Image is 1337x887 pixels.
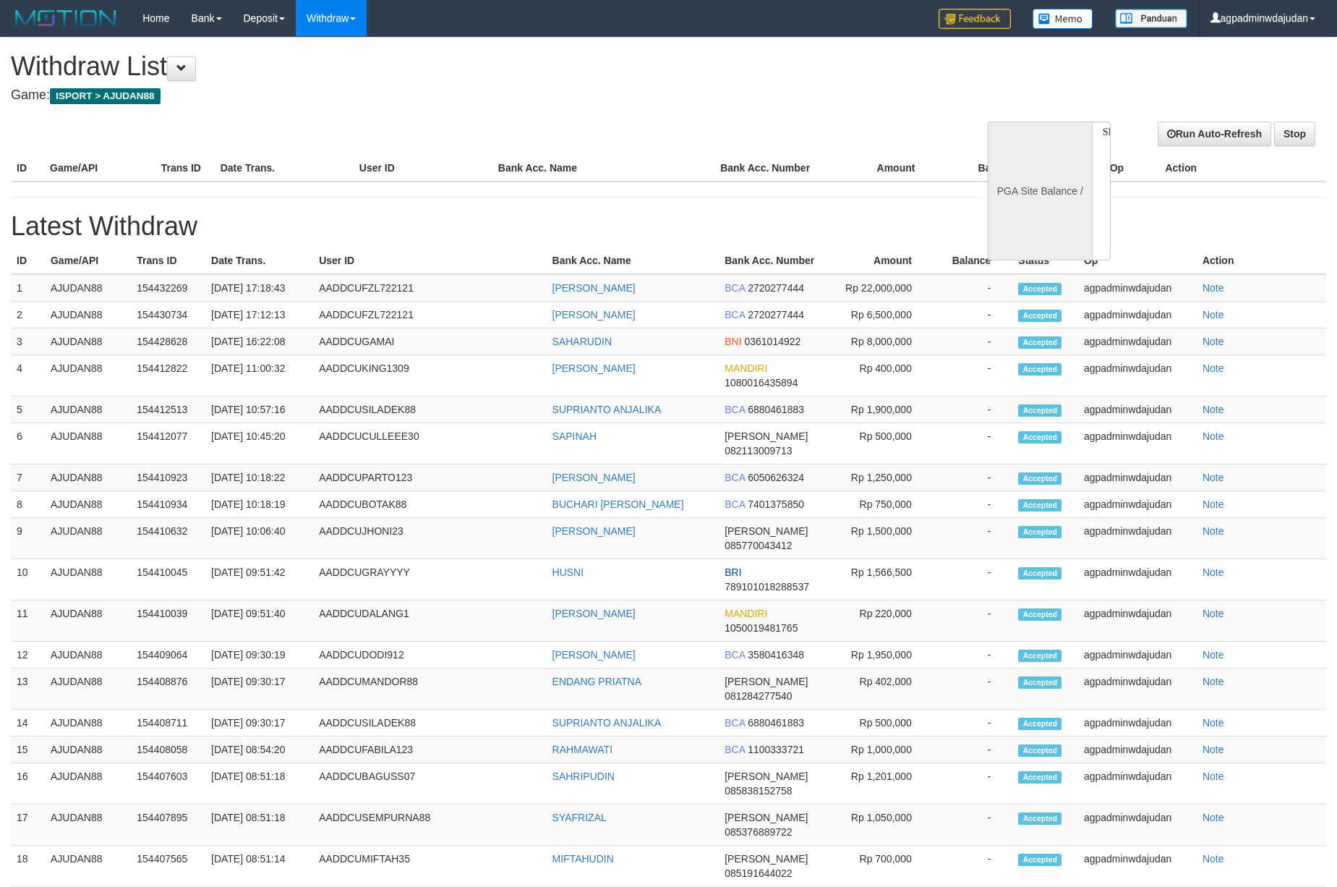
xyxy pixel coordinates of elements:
td: AADDCUCULLEEE30 [313,423,546,464]
td: agpadminwdajudan [1078,669,1197,710]
td: - [934,274,1012,302]
th: Op [1104,155,1160,182]
td: AADDCUKING1309 [313,355,546,396]
a: Note [1203,608,1224,619]
h4: Game: [11,88,877,103]
td: 154407565 [131,846,205,887]
a: Note [1203,649,1224,661]
a: RAHMAWATI [552,744,612,755]
td: AJUDAN88 [45,846,131,887]
span: Accepted [1018,404,1062,417]
span: BCA [725,498,745,510]
td: AJUDAN88 [45,302,131,328]
td: Rp 1,900,000 [834,396,934,423]
a: Note [1203,771,1224,782]
td: AADDCUMANDOR88 [313,669,546,710]
a: SAHARUDIN [552,336,612,347]
td: Rp 1,500,000 [834,518,934,559]
td: 8 [11,491,45,518]
th: Action [1197,247,1326,274]
td: 154408711 [131,710,205,737]
td: [DATE] 10:06:40 [205,518,313,559]
span: Accepted [1018,336,1062,349]
td: - [934,328,1012,355]
td: 10 [11,559,45,600]
td: - [934,518,1012,559]
th: Amount [826,155,937,182]
td: - [934,491,1012,518]
td: [DATE] 10:45:20 [205,423,313,464]
td: agpadminwdajudan [1078,302,1197,328]
img: Button%20Memo.svg [1033,9,1093,29]
td: 154410923 [131,464,205,491]
a: [PERSON_NAME] [552,282,636,294]
a: Note [1203,404,1224,415]
th: Bank Acc. Number [719,247,833,274]
span: 1050019481765 [725,622,798,634]
td: AADDCUGAMAI [313,328,546,355]
a: Note [1203,812,1224,823]
td: agpadminwdajudan [1078,328,1197,355]
span: Accepted [1018,676,1062,689]
td: AJUDAN88 [45,642,131,669]
td: 7 [11,464,45,491]
td: AJUDAN88 [45,396,131,423]
td: - [934,464,1012,491]
td: AJUDAN88 [45,559,131,600]
span: 6880461883 [748,717,804,729]
span: 1080016435894 [725,377,798,389]
td: agpadminwdajudan [1078,710,1197,737]
td: - [934,396,1012,423]
span: Accepted [1018,771,1062,784]
th: Trans ID [155,155,215,182]
a: Note [1203,430,1224,442]
td: AJUDAN88 [45,491,131,518]
td: Rp 402,000 [834,669,934,710]
td: AJUDAN88 [45,274,131,302]
td: - [934,642,1012,669]
td: AADDCUSILADEK88 [313,710,546,737]
td: AADDCUJHONI23 [313,518,546,559]
a: [PERSON_NAME] [552,472,636,483]
td: AJUDAN88 [45,737,131,763]
td: agpadminwdajudan [1078,518,1197,559]
td: 18 [11,846,45,887]
td: - [934,302,1012,328]
td: Rp 1,250,000 [834,464,934,491]
td: Rp 500,000 [834,710,934,737]
td: [DATE] 10:18:19 [205,491,313,518]
span: Accepted [1018,718,1062,730]
td: - [934,846,1012,887]
span: BCA [725,282,745,294]
a: Note [1203,744,1224,755]
td: Rp 1,950,000 [834,642,934,669]
td: [DATE] 10:18:22 [205,464,313,491]
span: 6050626324 [748,472,804,483]
div: PGA Site Balance / [988,122,1092,260]
span: 6880461883 [748,404,804,415]
td: 154412513 [131,396,205,423]
span: Accepted [1018,472,1062,485]
td: 1 [11,274,45,302]
h1: Withdraw List [11,52,877,81]
td: [DATE] 09:30:17 [205,669,313,710]
img: panduan.png [1115,9,1187,28]
td: Rp 750,000 [834,491,934,518]
a: [PERSON_NAME] [552,525,636,537]
th: Bank Acc. Name [547,247,719,274]
th: Balance [934,247,1012,274]
a: Stop [1274,122,1315,146]
a: Note [1203,717,1224,729]
th: User ID [313,247,546,274]
td: AADDCUDODI912 [313,642,546,669]
td: AJUDAN88 [45,355,131,396]
td: AJUDAN88 [45,423,131,464]
td: agpadminwdajudan [1078,642,1197,669]
a: Note [1203,362,1224,374]
td: - [934,737,1012,763]
td: AADDCUSEMPURNA88 [313,805,546,846]
td: 154412822 [131,355,205,396]
td: Rp 220,000 [834,600,934,642]
td: [DATE] 16:22:08 [205,328,313,355]
a: Note [1203,566,1224,578]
